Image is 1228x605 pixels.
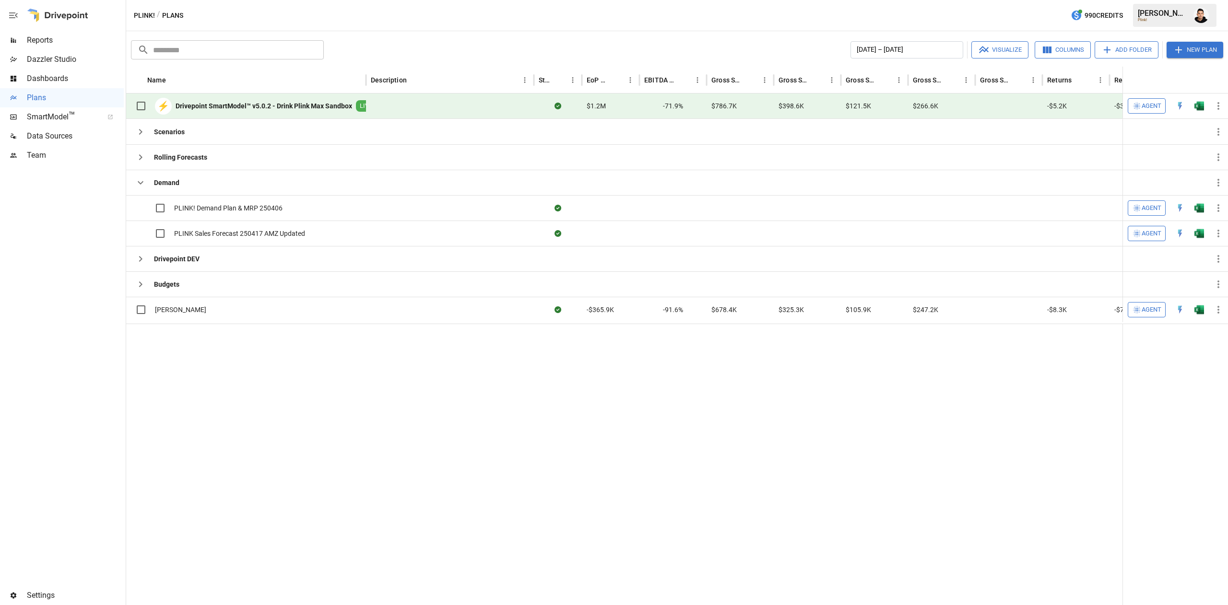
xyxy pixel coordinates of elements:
img: g5qfjXmAAAAABJRU5ErkJggg== [1194,203,1204,213]
button: Description column menu [518,73,531,87]
span: $105.9K [846,305,871,314]
b: Demand [154,178,179,187]
button: Agent [1128,302,1166,317]
span: $247.2K [913,305,938,314]
div: EBITDA Margin [644,76,676,84]
span: -91.6% [663,305,683,314]
span: SmartModel [27,111,97,123]
button: Sort [408,73,421,87]
span: Plans [27,92,124,104]
button: New Plan [1167,42,1223,58]
div: Open in Quick Edit [1175,203,1185,213]
div: Gross Sales: Retail [980,76,1012,84]
div: / [157,10,160,22]
div: ⚡ [155,98,172,115]
span: ™ [69,110,75,122]
button: Add Folder [1095,41,1158,58]
button: Plink! [134,10,155,22]
span: -$3.6K [1114,101,1134,111]
button: Sort [553,73,566,87]
span: -$8.3K [1047,305,1067,314]
span: $121.5K [846,101,871,111]
button: Sort [1073,73,1086,87]
button: EBITDA Margin column menu [691,73,704,87]
span: Agent [1142,304,1161,315]
img: quick-edit-flash.b8aec18c.svg [1175,305,1185,314]
button: 990Credits [1067,7,1127,24]
span: PLINK Sales Forecast 250417 AMZ Updated [174,229,305,238]
div: Open in Quick Edit [1175,229,1185,238]
b: Drivepoint DEV [154,254,200,264]
span: $266.6K [913,101,938,111]
div: Status [539,76,552,84]
b: Drivepoint SmartModel™ v5.0.2 - Drink Plink Max Sandbox [176,101,352,111]
div: Returns: DTC Online [1114,76,1146,84]
button: Sort [946,73,959,87]
span: Dashboards [27,73,124,84]
div: Open in Excel [1194,229,1204,238]
button: Sort [1013,73,1027,87]
button: Agent [1128,226,1166,241]
b: Budgets [154,279,179,289]
div: EoP Cash [587,76,609,84]
div: Sync complete [555,101,561,111]
img: quick-edit-flash.b8aec18c.svg [1175,101,1185,111]
div: Sync complete [555,203,561,213]
span: $678.4K [711,305,737,314]
span: Settings [27,590,124,601]
span: Data Sources [27,130,124,142]
div: Name [147,76,166,84]
div: Gross Sales: DTC Online [779,76,811,84]
button: Sort [167,73,180,87]
div: Open in Excel [1194,101,1204,111]
button: Gross Sales: Marketplace column menu [892,73,906,87]
span: Agent [1142,101,1161,112]
span: [PERSON_NAME] [155,305,206,314]
div: Open in Excel [1194,305,1204,314]
button: Sort [610,73,624,87]
button: Agent [1128,200,1166,216]
button: Sort [1215,73,1228,87]
button: Sort [812,73,825,87]
button: Gross Sales: Wholesale column menu [959,73,973,87]
span: $786.7K [711,101,737,111]
div: [PERSON_NAME] [1138,9,1188,18]
button: Agent [1128,98,1166,114]
div: Open in Quick Edit [1175,101,1185,111]
span: $325.3K [779,305,804,314]
img: quick-edit-flash.b8aec18c.svg [1175,229,1185,238]
button: Status column menu [566,73,579,87]
b: Rolling Forecasts [154,152,207,162]
div: Open in Excel [1194,203,1204,213]
span: PLINK! Demand Plan & MRP 250406 [174,203,283,213]
div: Gross Sales: Wholesale [913,76,945,84]
button: EoP Cash column menu [624,73,637,87]
span: LIVE MODEL [356,102,398,111]
button: Sort [744,73,758,87]
div: Plink! [1138,18,1188,22]
b: Scenarios [154,127,185,137]
button: Visualize [971,41,1028,58]
span: -71.9% [663,101,683,111]
span: Dazzler Studio [27,54,124,65]
button: [DATE] – [DATE] [850,41,963,58]
img: Francisco Sanchez [1193,8,1209,23]
button: Sort [879,73,892,87]
button: Returns column menu [1094,73,1107,87]
button: Gross Sales column menu [758,73,771,87]
button: Sort [677,73,691,87]
span: -$365.9K [587,305,614,314]
button: Columns [1035,41,1091,58]
span: $1.2M [587,101,606,111]
span: 990 Credits [1085,10,1123,22]
img: g5qfjXmAAAAABJRU5ErkJggg== [1194,229,1204,238]
div: Open in Quick Edit [1175,305,1185,314]
span: Agent [1142,203,1161,214]
span: Agent [1142,228,1161,239]
span: -$7.9K [1114,305,1134,314]
div: Gross Sales [711,76,744,84]
button: Gross Sales: DTC Online column menu [825,73,838,87]
div: Description [371,76,407,84]
span: Reports [27,35,124,46]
